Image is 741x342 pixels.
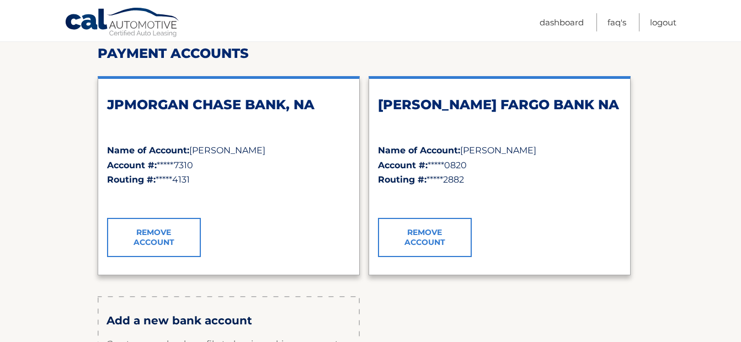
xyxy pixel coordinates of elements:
[378,193,385,204] span: ✓
[107,174,156,185] strong: Routing #:
[460,145,536,156] span: [PERSON_NAME]
[107,218,201,256] a: Remove Account
[107,160,157,170] strong: Account #:
[540,13,584,31] a: Dashboard
[378,174,427,185] strong: Routing #:
[607,13,626,31] a: FAQ's
[378,97,621,113] h2: [PERSON_NAME] FARGO BANK NA
[107,145,189,156] strong: Name of Account:
[107,193,114,204] span: ✓
[65,7,180,39] a: Cal Automotive
[378,218,472,256] a: Remove Account
[189,145,265,156] span: [PERSON_NAME]
[98,45,644,62] h2: Payment Accounts
[107,97,350,113] h2: JPMORGAN CHASE BANK, NA
[378,160,428,170] strong: Account #:
[106,314,351,328] h3: Add a new bank account
[650,13,676,31] a: Logout
[378,145,460,156] strong: Name of Account:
